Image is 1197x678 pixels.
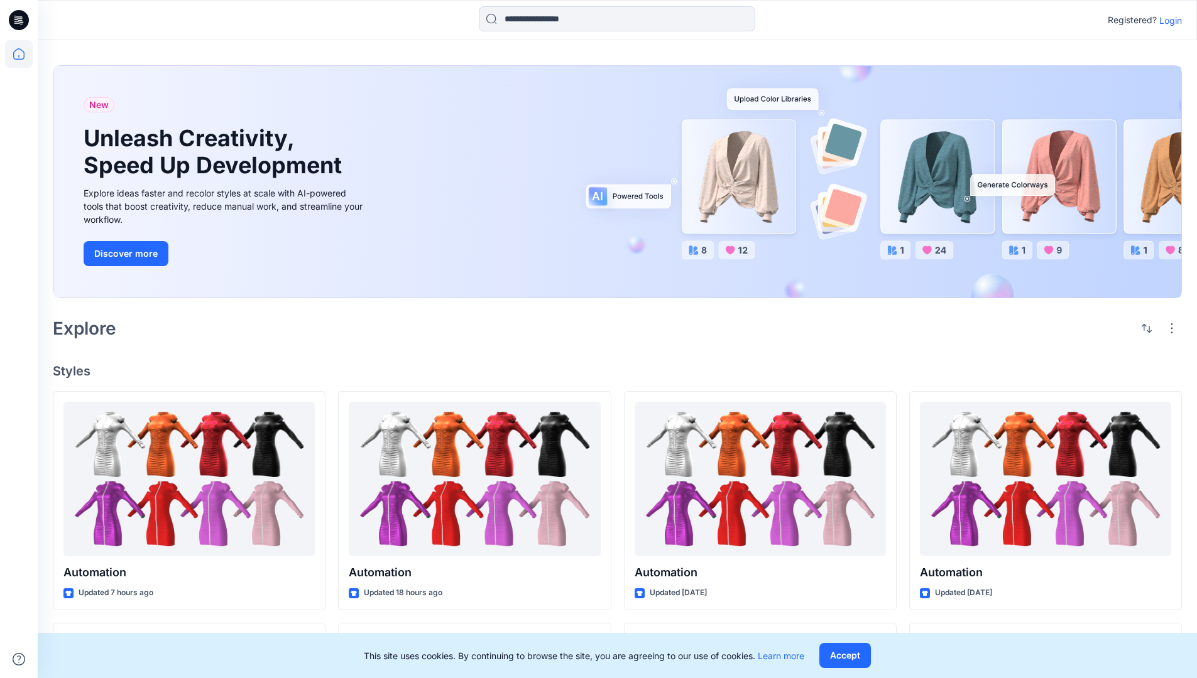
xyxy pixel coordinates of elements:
[1159,14,1182,27] p: Login
[364,649,804,662] p: This site uses cookies. By continuing to browse the site, you are agreeing to our use of cookies.
[84,241,366,266] a: Discover more
[635,564,886,581] p: Automation
[364,586,442,600] p: Updated 18 hours ago
[84,125,347,179] h1: Unleash Creativity, Speed Up Development
[63,402,315,557] a: Automation
[53,318,116,338] h2: Explore
[1108,13,1157,28] p: Registered?
[349,402,600,557] a: Automation
[89,97,109,112] span: New
[53,363,1182,379] h4: Styles
[920,564,1171,581] p: Automation
[63,564,315,581] p: Automation
[920,402,1171,557] a: Automation
[935,586,992,600] p: Updated [DATE]
[79,586,153,600] p: Updated 7 hours ago
[84,186,366,226] div: Explore ideas faster and recolor styles at scale with AI-powered tools that boost creativity, red...
[758,650,804,661] a: Learn more
[819,643,871,668] button: Accept
[84,241,168,266] button: Discover more
[349,564,600,581] p: Automation
[650,586,707,600] p: Updated [DATE]
[635,402,886,557] a: Automation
